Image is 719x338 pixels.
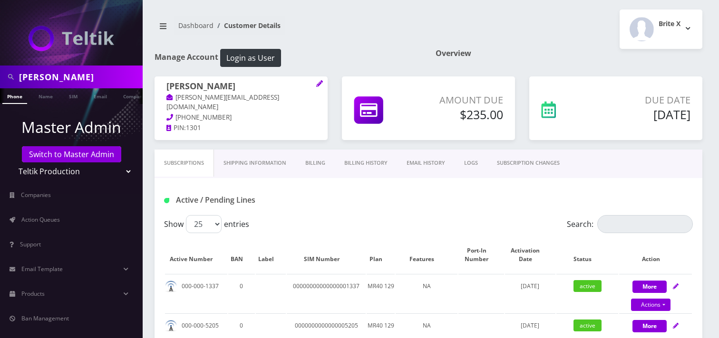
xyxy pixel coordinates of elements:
[155,49,421,67] h1: Manage Account
[21,314,69,322] span: Ban Management
[89,88,112,103] a: Email
[228,274,255,312] td: 0
[118,88,150,103] a: Company
[397,150,455,177] a: EMAIL HISTORY
[21,290,45,298] span: Products
[22,146,121,162] a: Switch to Master Admin
[178,21,214,30] a: Dashboard
[20,240,41,248] span: Support
[296,150,335,177] a: Billing
[214,150,296,177] a: Shipping Information
[422,93,503,107] p: Amount Due
[505,237,555,273] th: Activation Date: activate to sort column ascending
[166,81,316,93] h1: [PERSON_NAME]
[487,150,569,177] a: SUBSCRIPTION CHANGES
[287,274,366,312] td: 00000000000000001337
[597,215,693,233] input: Search:
[521,321,539,329] span: [DATE]
[34,88,58,103] a: Name
[165,281,177,292] img: default.png
[29,26,114,51] img: Teltik Production
[396,237,458,273] th: Features: activate to sort column ascending
[436,49,702,58] h1: Overview
[573,319,602,331] span: active
[220,49,281,67] button: Login as User
[556,237,619,273] th: Status: activate to sort column ascending
[2,88,27,104] a: Phone
[165,320,177,332] img: default.png
[21,191,51,199] span: Companies
[21,216,60,224] span: Action Queues
[596,107,690,122] h5: [DATE]
[458,237,504,273] th: Port-In Number: activate to sort column ascending
[367,237,394,273] th: Plan: activate to sort column ascending
[155,150,214,177] a: Subscriptions
[21,265,63,273] span: Email Template
[619,237,692,273] th: Action: activate to sort column ascending
[214,20,281,30] li: Customer Details
[186,123,201,132] span: 1301
[521,282,539,290] span: [DATE]
[596,93,690,107] p: Due Date
[164,196,331,205] h1: Active / Pending Lines
[455,150,487,177] a: LOGS
[155,16,421,43] nav: breadcrumb
[367,274,394,312] td: MR40 129
[164,198,169,203] img: Active / Pending Lines
[165,237,227,273] th: Active Number: activate to sort column ascending
[422,107,503,122] h5: $235.00
[573,280,602,292] span: active
[632,320,667,332] button: More
[166,123,186,133] a: PIN:
[567,215,693,233] label: Search:
[256,237,286,273] th: Label: activate to sort column ascending
[175,113,232,122] span: [PHONE_NUMBER]
[632,281,667,293] button: More
[186,215,222,233] select: Showentries
[218,52,281,62] a: Login as User
[166,93,279,112] a: [PERSON_NAME][EMAIL_ADDRESS][DOMAIN_NAME]
[228,237,255,273] th: BAN: activate to sort column ascending
[659,20,680,28] h2: Brite X
[396,274,458,312] td: NA
[335,150,397,177] a: Billing History
[620,9,702,49] button: Brite X
[64,88,82,103] a: SIM
[19,68,140,86] input: Search in Company
[165,274,227,312] td: 000-000-1337
[164,215,249,233] label: Show entries
[631,299,670,311] a: Actions
[287,237,366,273] th: SIM Number: activate to sort column ascending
